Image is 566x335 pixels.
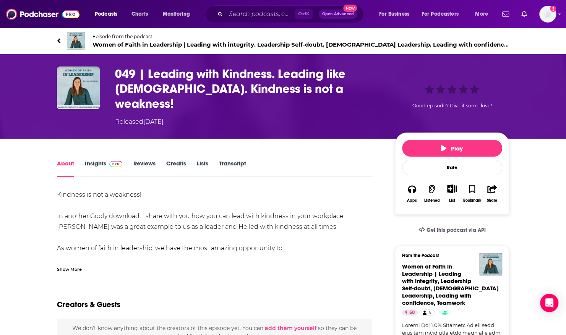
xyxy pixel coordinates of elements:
[444,184,460,193] button: Show More Button
[157,8,200,20] button: open menu
[265,325,316,331] button: add them yourself
[89,8,127,20] button: open menu
[379,9,409,19] span: For Business
[166,160,186,177] a: Credits
[539,6,556,23] span: Logged in as ShellB
[422,9,459,19] span: For Podcasters
[319,10,357,19] button: Open AdvancedNew
[95,9,117,19] span: Podcasts
[402,263,499,306] a: Women of Faith in Leadership | Leading with integrity, Leadership Self-doubt, Christian Leadershi...
[499,8,512,21] a: Show notifications dropdown
[131,9,148,19] span: Charts
[115,66,383,111] h1: 049 | Leading with Kindness. Leading like Jesus. Kindness is not a weakness!
[219,160,246,177] a: Transcript
[115,117,164,126] div: Released [DATE]
[402,180,422,207] button: Apps
[463,198,481,203] div: Bookmark
[424,198,440,203] div: Listened
[85,160,123,177] a: InsightsPodchaser Pro
[402,140,502,157] button: Play
[539,6,556,23] button: Show profile menu
[409,309,415,317] span: 50
[442,180,462,207] div: Show More ButtonList
[470,8,498,20] button: open menu
[163,9,190,19] span: Monitoring
[226,8,295,20] input: Search podcasts, credits, & more...
[441,145,463,152] span: Play
[402,253,496,258] h3: From The Podcast
[374,8,419,20] button: open menu
[475,9,488,19] span: More
[518,8,530,21] a: Show notifications dropdown
[295,9,313,19] span: Ctrl K
[343,5,357,12] span: New
[57,32,509,50] a: Women of Faith in Leadership | Leading with integrity, Leadership Self-doubt, Christian Leadershi...
[322,12,354,16] span: Open Advanced
[212,5,371,23] div: Search podcasts, credits, & more...
[6,7,79,21] img: Podchaser - Follow, Share and Rate Podcasts
[92,34,509,39] span: Episode from the podcast
[419,309,434,316] a: 4
[402,263,499,306] span: Women of Faith in Leadership | Leading with integrity, Leadership Self-doubt, [DEMOGRAPHIC_DATA] ...
[57,160,74,177] a: About
[57,66,100,109] img: 049 | Leading with Kindness. Leading like Jesus. Kindness is not a weakness!
[67,32,85,50] img: Women of Faith in Leadership | Leading with integrity, Leadership Self-doubt, Christian Leadershi...
[412,103,492,108] span: Good episode? Give it some love!
[407,198,417,203] div: Apps
[402,160,502,175] div: Rate
[402,309,418,316] a: 50
[428,309,431,317] span: 4
[550,6,556,12] svg: Add a profile image
[539,6,556,23] img: User Profile
[126,8,152,20] a: Charts
[412,221,492,240] a: Get this podcast via API
[482,180,502,207] button: Share
[417,8,470,20] button: open menu
[57,300,120,309] h2: Creators & Guests
[133,160,155,177] a: Reviews
[196,160,208,177] a: Lists
[426,227,485,233] span: Get this podcast via API
[422,180,442,207] button: Listened
[109,161,123,167] img: Podchaser Pro
[462,180,482,207] button: Bookmark
[487,198,497,203] div: Share
[92,41,509,48] span: Women of Faith in Leadership | Leading with integrity, Leadership Self-doubt, [DEMOGRAPHIC_DATA] ...
[479,253,502,276] img: Women of Faith in Leadership | Leading with integrity, Leadership Self-doubt, Christian Leadershi...
[449,198,455,203] div: List
[540,294,558,312] div: Open Intercom Messenger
